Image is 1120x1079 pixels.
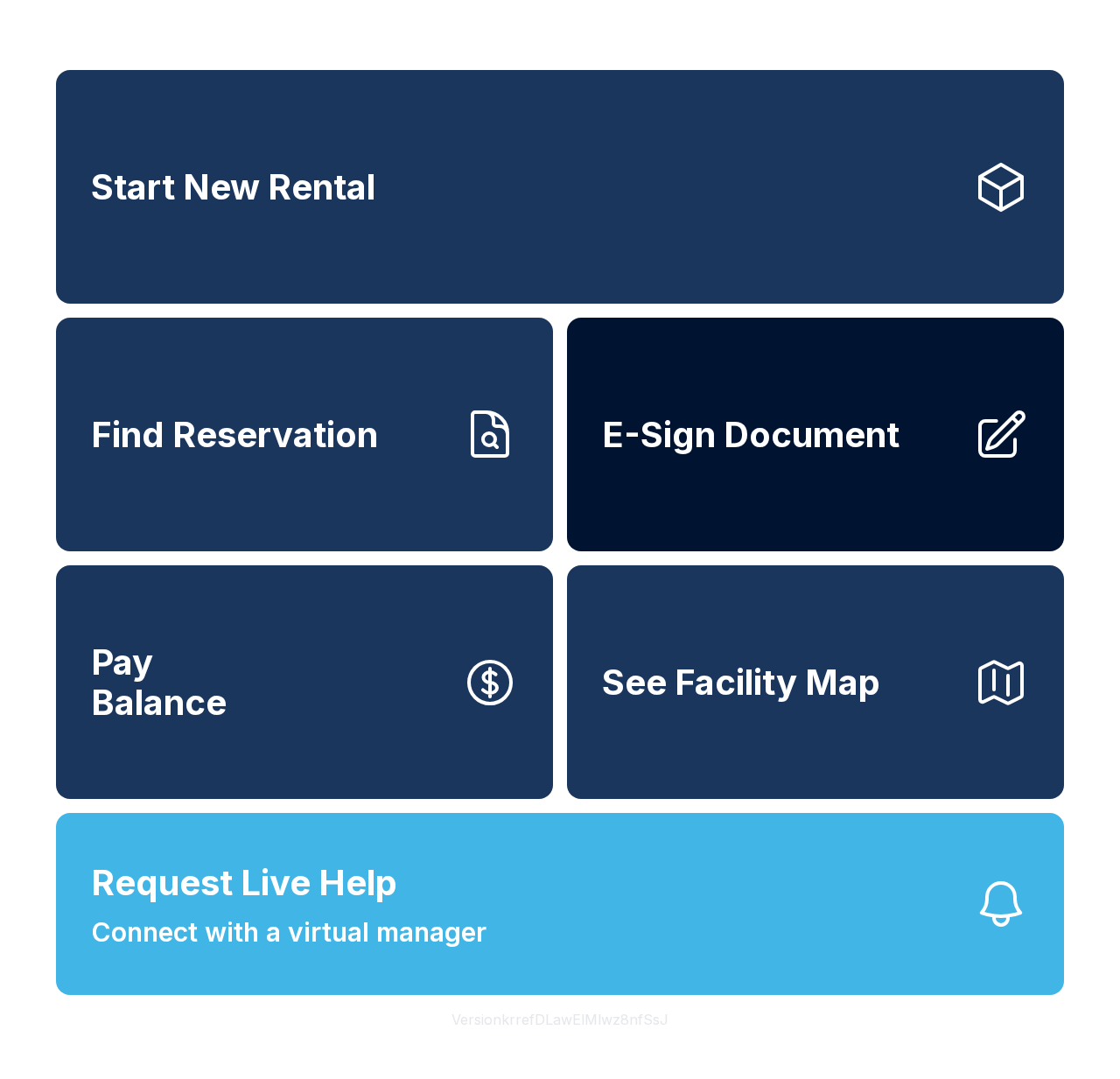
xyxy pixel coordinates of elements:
span: Start New Rental [91,167,375,207]
a: E-Sign Document [567,318,1064,551]
a: Start New Rental [56,70,1064,304]
span: Find Reservation [91,415,378,455]
button: PayBalance [56,565,553,799]
span: Connect with a virtual manager [91,913,486,952]
a: Find Reservation [56,318,553,551]
button: VersionkrrefDLawElMlwz8nfSsJ [437,995,682,1044]
span: Pay Balance [91,642,227,722]
span: E-Sign Document [602,415,899,455]
span: See Facility Map [602,662,880,703]
button: Request Live HelpConnect with a virtual manager [56,813,1064,995]
button: See Facility Map [567,565,1064,799]
span: Request Live Help [91,857,397,909]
